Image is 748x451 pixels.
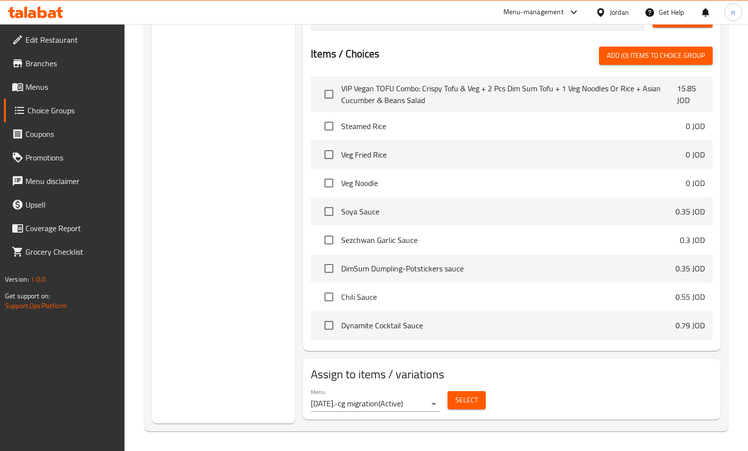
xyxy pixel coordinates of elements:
[675,319,705,331] p: 0.79 JOD
[25,57,117,69] span: Branches
[5,290,50,302] span: Get support on:
[319,230,339,250] span: Select choice
[607,50,705,62] span: Add (0) items to choice group
[341,206,675,217] span: Soya Sauce
[503,6,564,18] div: Menu-management
[319,84,339,105] span: Select choice
[686,149,705,160] p: 0 JOD
[4,240,125,264] a: Grocery Checklist
[455,394,478,406] span: Select
[5,273,29,286] span: Version:
[4,75,125,99] a: Menus
[25,199,117,211] span: Upsell
[610,7,629,18] div: Jordan
[675,206,705,217] p: 0.35 JOD
[311,367,713,382] h2: Assign to items / variations
[25,128,117,140] span: Coupons
[680,234,705,246] p: 0.3 JOD
[25,175,117,187] span: Menu disclaimer
[341,263,675,274] span: DimSum Dumpling-Potstickers sauce
[25,222,117,234] span: Coverage Report
[341,82,677,106] span: VIP Vegan TOFU Combo: Crispy Tofu & Veg + 2 Pcs Dim Sum Tofu + 1 Veg Noodles Or Rice + Asian Cucu...
[311,396,440,412] div: [DATE].-cg migration(Active)
[311,389,325,395] label: Menu
[675,263,705,274] p: 0.35 JOD
[4,28,125,52] a: Edit Restaurant
[341,177,686,189] span: Veg Noodle
[30,273,46,286] span: 1.0.0
[319,201,339,222] span: Select choice
[27,105,117,116] span: Choice Groups
[677,82,705,106] p: 15.85 JOD
[4,52,125,75] a: Branches
[686,120,705,132] p: 0 JOD
[341,120,686,132] span: Steamed Rice
[25,152,117,163] span: Promotions
[4,99,125,122] a: Choice Groups
[4,169,125,193] a: Menu disclaimer
[319,116,339,136] span: Select choice
[599,47,713,65] button: Add (0) items to choice group
[675,291,705,303] p: 0.55 JOD
[731,7,735,18] span: n
[448,391,486,409] button: Select
[311,47,379,61] h2: Items / Choices
[686,177,705,189] p: 0 JOD
[5,299,67,312] a: Support.OpsPlatform
[25,246,117,258] span: Grocery Checklist
[319,173,339,193] span: Select choice
[319,258,339,279] span: Select choice
[4,193,125,216] a: Upsell
[341,149,686,160] span: Veg Fried Rice
[341,319,675,331] span: Dynamite Cocktail Sauce
[25,81,117,93] span: Menus
[4,146,125,169] a: Promotions
[4,122,125,146] a: Coupons
[341,291,675,303] span: Chili Sauce
[25,34,117,46] span: Edit Restaurant
[319,144,339,165] span: Select choice
[4,216,125,240] a: Coverage Report
[319,315,339,336] span: Select choice
[341,234,680,246] span: Sezchwan Garlic Sauce
[319,287,339,307] span: Select choice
